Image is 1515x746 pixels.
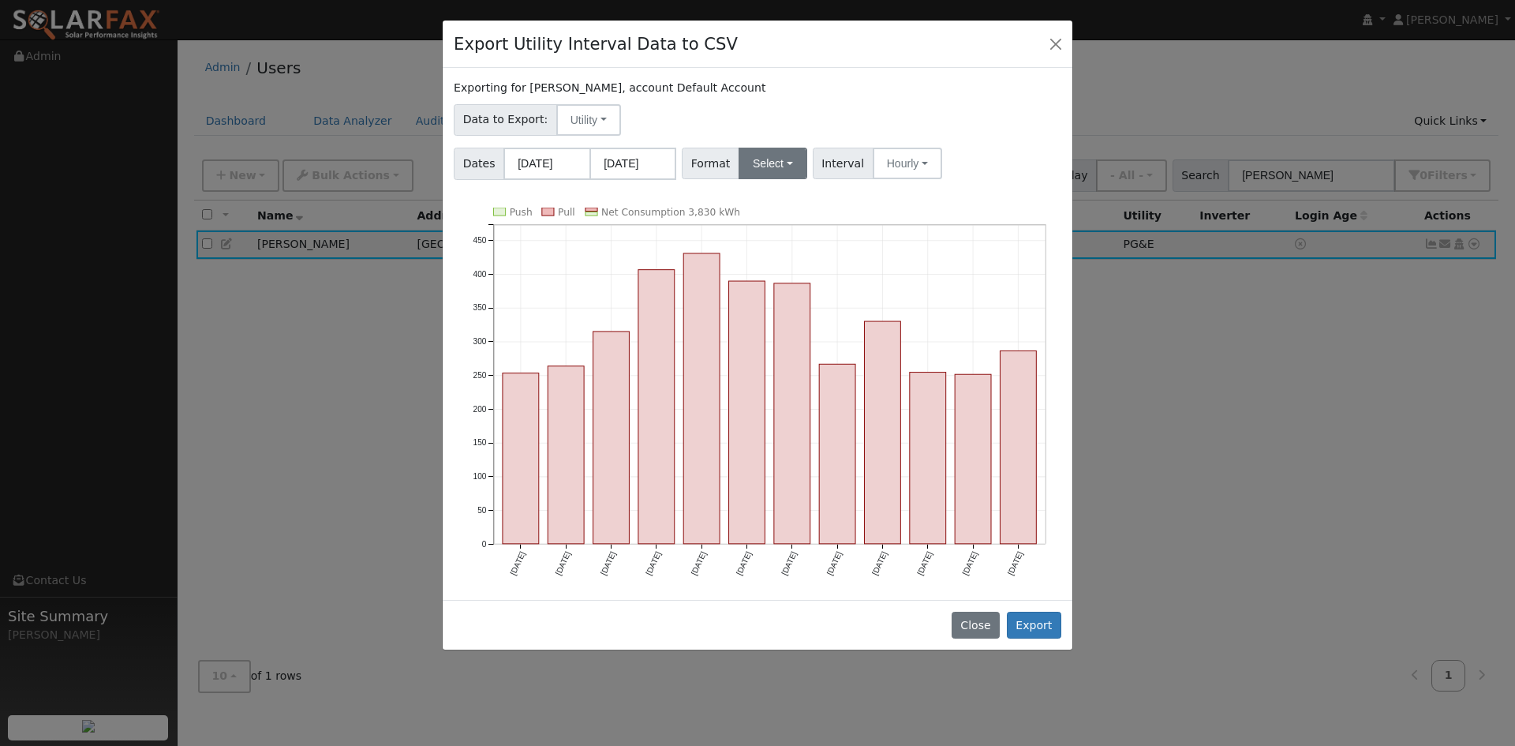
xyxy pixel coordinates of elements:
[482,539,487,548] text: 0
[825,549,844,576] text: [DATE]
[473,404,487,413] text: 200
[593,332,630,544] rect: onclick=""
[682,148,739,179] span: Format
[873,148,942,179] button: Hourly
[819,364,855,544] rect: onclick=""
[509,549,527,576] text: [DATE]
[952,612,1000,639] button: Close
[910,372,946,543] rect: onclick=""
[556,104,621,136] button: Utility
[473,337,487,346] text: 300
[961,549,979,576] text: [DATE]
[503,373,539,543] rect: onclick=""
[780,549,798,576] text: [DATE]
[473,371,487,380] text: 250
[739,148,807,179] button: Select
[813,148,873,179] span: Interval
[690,549,708,576] text: [DATE]
[473,236,487,245] text: 450
[454,80,765,96] label: Exporting for [PERSON_NAME], account Default Account
[599,549,617,576] text: [DATE]
[548,366,584,543] rect: onclick=""
[864,321,900,544] rect: onclick=""
[454,104,557,136] span: Data to Export:
[1006,549,1024,576] text: [DATE]
[454,148,504,180] span: Dates
[554,549,572,576] text: [DATE]
[955,374,991,544] rect: onclick=""
[477,506,487,515] text: 50
[473,303,487,312] text: 350
[1000,351,1036,543] rect: onclick=""
[774,283,810,544] rect: onclick=""
[1045,32,1067,54] button: Close
[735,549,753,576] text: [DATE]
[473,269,487,278] text: 400
[915,549,933,576] text: [DATE]
[683,253,720,544] rect: onclick=""
[601,207,740,218] text: Net Consumption 3,830 kWh
[1007,612,1061,639] button: Export
[644,549,662,576] text: [DATE]
[729,281,765,544] rect: onclick=""
[454,32,738,57] h4: Export Utility Interval Data to CSV
[558,207,575,218] text: Pull
[473,438,487,447] text: 150
[473,472,487,481] text: 100
[638,269,675,543] rect: onclick=""
[510,207,533,218] text: Push
[870,549,888,576] text: [DATE]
